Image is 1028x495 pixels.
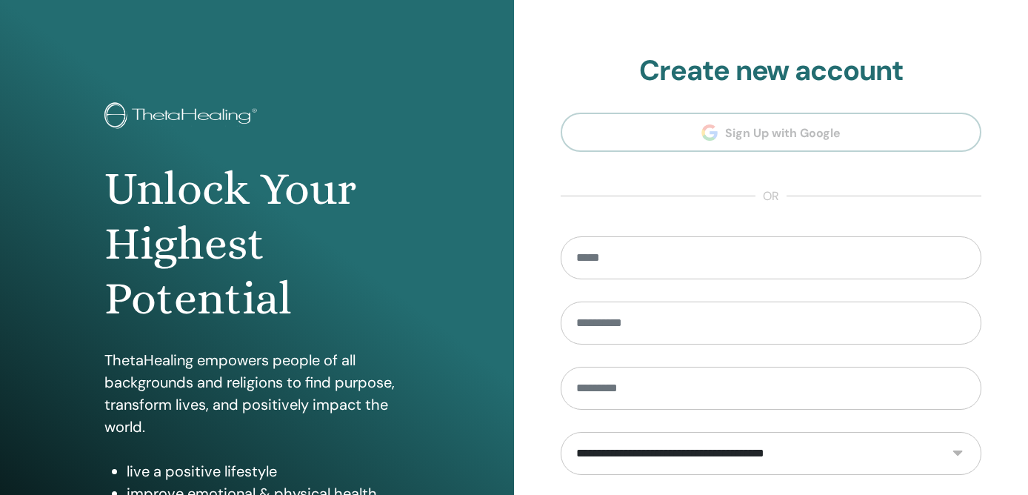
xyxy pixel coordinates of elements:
[104,349,410,438] p: ThetaHealing empowers people of all backgrounds and religions to find purpose, transform lives, a...
[561,54,981,88] h2: Create new account
[127,460,410,482] li: live a positive lifestyle
[755,187,787,205] span: or
[104,162,410,327] h1: Unlock Your Highest Potential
